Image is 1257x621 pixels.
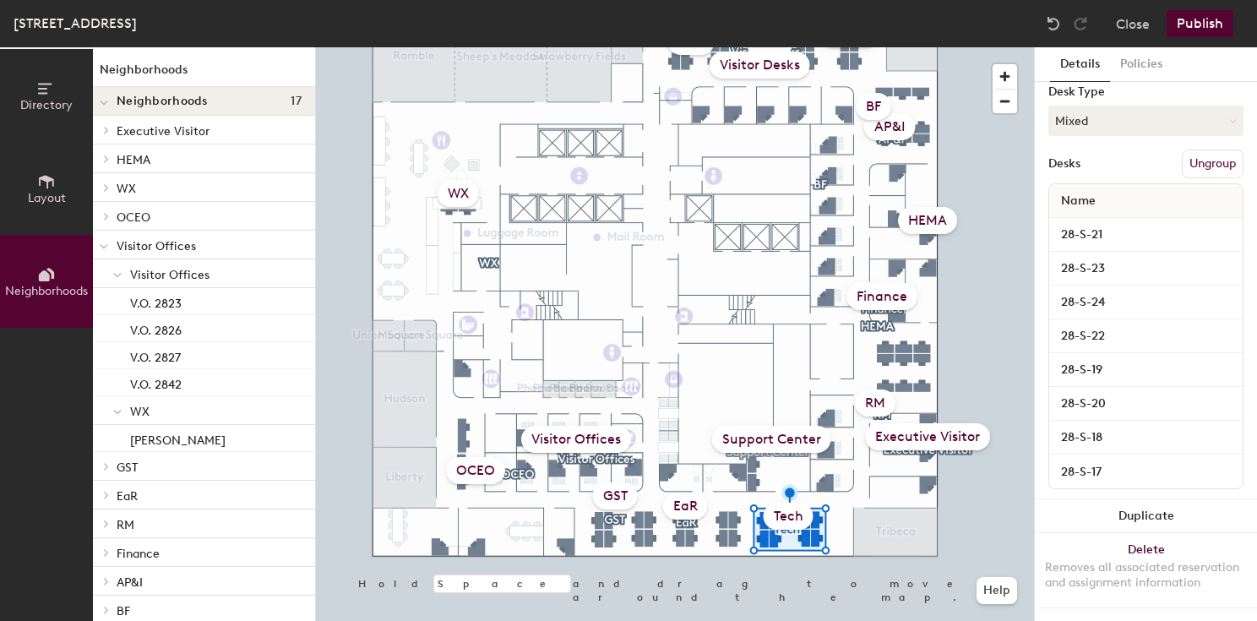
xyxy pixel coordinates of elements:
[710,52,810,79] div: Visitor Desks
[1053,257,1239,281] input: Unnamed desk
[117,513,302,535] p: RM
[712,426,831,453] div: Support Center
[1048,106,1243,136] button: Mixed
[1035,533,1257,607] button: DeleteRemoves all associated reservation and assignment information
[855,389,895,417] div: RM
[1048,157,1080,171] div: Desks
[1045,560,1247,591] div: Removes all associated reservation and assignment information
[865,423,990,450] div: Executive Visitor
[1053,291,1239,314] input: Unnamed desk
[117,599,302,621] p: BF
[1053,223,1239,247] input: Unnamed desk
[1053,358,1239,382] input: Unnamed desk
[864,113,916,140] div: AP&I
[117,455,302,477] p: GST
[117,177,302,199] p: WX
[20,98,73,112] span: Directory
[438,180,479,207] div: WX
[14,13,137,34] div: [STREET_ADDRESS]
[117,119,302,141] p: Executive Visitor
[1053,426,1239,449] input: Unnamed desk
[28,191,66,205] span: Layout
[663,493,708,520] div: EaR
[1053,324,1239,348] input: Unnamed desk
[130,319,182,338] p: V.O. 2826
[130,346,181,365] p: V.O. 2827
[130,268,209,282] span: Visitor Offices
[764,503,814,530] div: Tech
[1053,460,1239,483] input: Unnamed desk
[1035,499,1257,533] button: Duplicate
[117,95,208,108] span: Neighborhoods
[117,542,302,564] p: Finance
[1116,10,1150,37] button: Close
[1048,85,1243,99] div: Desk Type
[1053,186,1104,216] span: Name
[117,570,302,592] p: AP&I
[117,234,302,256] p: Visitor Offices
[856,93,891,120] div: BF
[5,284,88,298] span: Neighborhoods
[846,283,917,310] div: Finance
[1072,15,1089,32] img: Redo
[130,291,182,311] p: V.O. 2823
[1053,392,1239,416] input: Unnamed desk
[593,482,638,509] div: GST
[291,95,302,108] span: 17
[977,577,1017,604] button: Help
[117,148,302,170] p: HEMA
[446,457,505,484] div: OCEO
[117,484,302,506] p: EaR
[130,373,182,392] p: V.O. 2842
[130,428,226,448] p: [PERSON_NAME]
[898,207,957,234] div: HEMA
[1110,47,1173,82] button: Policies
[117,205,302,227] p: OCEO
[1182,150,1243,178] button: Ungroup
[1050,47,1110,82] button: Details
[93,61,315,87] h1: Neighborhoods
[1045,15,1062,32] img: Undo
[1167,10,1233,37] button: Publish
[521,426,631,453] div: Visitor Offices
[130,405,150,419] span: WX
